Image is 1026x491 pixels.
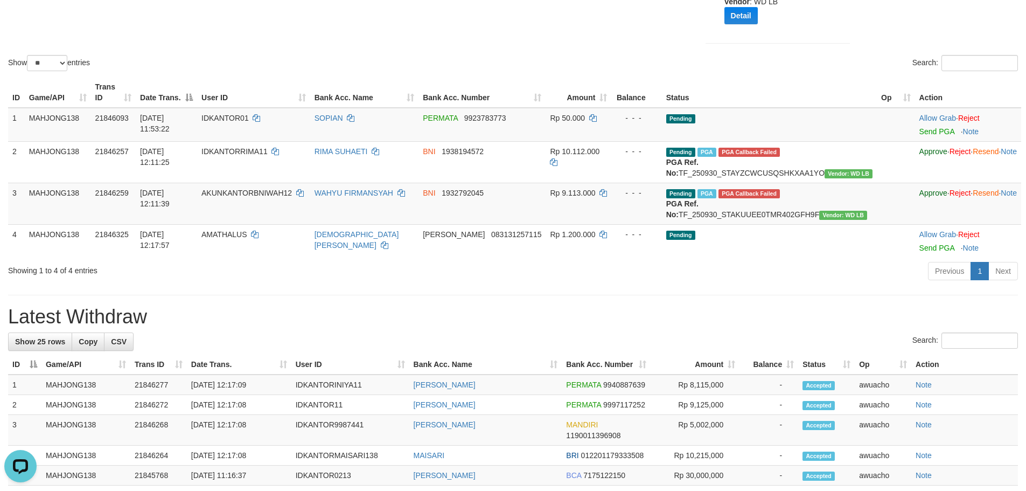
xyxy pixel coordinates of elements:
[988,262,1018,280] a: Next
[963,127,979,136] a: Note
[8,77,25,108] th: ID
[1001,147,1017,156] a: Note
[201,114,249,122] span: IDKANTOR01
[414,451,445,460] a: MAISARI
[651,415,739,446] td: Rp 5,002,000
[95,147,129,156] span: 21846257
[140,147,170,167] span: [DATE] 12:11:25
[187,375,291,395] td: [DATE] 12:17:09
[414,471,476,480] a: [PERSON_NAME]
[562,355,651,375] th: Bank Acc. Number: activate to sort column ascending
[566,471,581,480] span: BCA
[8,306,1018,328] h1: Latest Withdraw
[616,146,657,157] div: - - -
[651,355,739,375] th: Amount: activate to sort column ascending
[616,113,657,123] div: - - -
[25,224,91,258] td: MAHJONG138
[566,400,601,409] span: PERMATA
[662,77,877,108] th: Status
[941,333,1018,349] input: Search:
[963,244,979,252] a: Note
[919,244,954,252] a: Send PGA
[802,401,835,410] span: Accepted
[739,395,798,415] td: -
[581,451,644,460] span: Copy 012201179333508 to clipboard
[423,147,435,156] span: BNI
[855,395,911,415] td: awuacho
[187,446,291,466] td: [DATE] 12:17:08
[91,77,136,108] th: Trans ID: activate to sort column ascending
[973,147,999,156] a: Resend
[8,395,41,415] td: 2
[566,431,620,440] span: Copy 1190011396908 to clipboard
[950,189,971,197] a: Reject
[25,108,91,142] td: MAHJONG138
[583,471,625,480] span: Copy 7175122150 to clipboard
[41,395,130,415] td: MAHJONG138
[928,262,971,280] a: Previous
[41,355,130,375] th: Game/API: activate to sort column ascending
[958,230,980,239] a: Reject
[566,420,598,429] span: MANDIRI
[666,114,695,123] span: Pending
[724,7,758,24] button: Detail
[566,381,601,389] span: PERMATA
[919,114,958,122] span: ·
[8,355,41,375] th: ID: activate to sort column descending
[666,189,695,198] span: Pending
[130,375,187,395] td: 21846277
[187,395,291,415] td: [DATE] 12:17:08
[315,230,399,250] a: [DEMOGRAPHIC_DATA][PERSON_NAME]
[291,446,409,466] td: IDKANTORMAISARI138
[919,114,956,122] a: Allow Grab
[130,395,187,415] td: 21846272
[798,355,855,375] th: Status: activate to sort column ascending
[915,141,1021,183] td: · · ·
[464,114,506,122] span: Copy 9923783773 to clipboard
[611,77,661,108] th: Balance
[550,114,585,122] span: Rp 50.000
[802,472,835,481] span: Accepted
[919,230,956,239] a: Allow Grab
[315,189,393,197] a: WAHYU FIRMANSYAH
[315,114,343,122] a: SOPIAN
[973,189,999,197] a: Resend
[855,375,911,395] td: awuacho
[912,333,1018,349] label: Search:
[919,127,954,136] a: Send PGA
[915,224,1021,258] td: ·
[442,147,484,156] span: Copy 1938194572 to clipboard
[915,183,1021,224] td: · · ·
[739,466,798,486] td: -
[739,375,798,395] td: -
[201,230,247,239] span: AMATHALUS
[546,77,611,108] th: Amount: activate to sort column ascending
[442,189,484,197] span: Copy 1932792045 to clipboard
[603,400,645,409] span: Copy 9997117252 to clipboard
[291,355,409,375] th: User ID: activate to sort column ascending
[915,77,1021,108] th: Action
[41,375,130,395] td: MAHJONG138
[550,147,599,156] span: Rp 10.112.000
[855,446,911,466] td: awuacho
[916,381,932,389] a: Note
[877,77,915,108] th: Op: activate to sort column ascending
[95,230,129,239] span: 21846325
[697,189,716,198] span: Marked by awuacho
[27,55,67,71] select: Showentries
[41,466,130,486] td: MAHJONG138
[201,189,292,197] span: AKUNKANTORBNIWAH12
[72,333,104,351] a: Copy
[666,158,699,177] b: PGA Ref. No:
[958,114,980,122] a: Reject
[491,230,541,239] span: Copy 083131257115 to clipboard
[8,108,25,142] td: 1
[916,471,932,480] a: Note
[912,55,1018,71] label: Search:
[95,114,129,122] span: 21846093
[825,169,873,178] span: Vendor URL: https://dashboard.q2checkout.com/secure
[651,466,739,486] td: Rp 30,000,000
[423,189,435,197] span: BNI
[8,333,72,351] a: Show 25 rows
[111,337,127,346] span: CSV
